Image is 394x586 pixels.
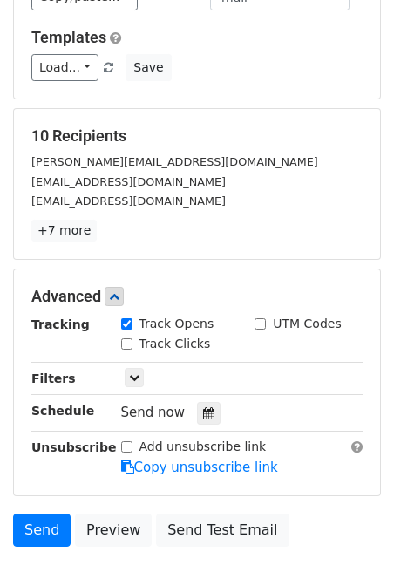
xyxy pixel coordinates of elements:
small: [PERSON_NAME][EMAIL_ADDRESS][DOMAIN_NAME] [31,155,318,168]
h5: 10 Recipients [31,126,363,146]
strong: Filters [31,371,76,385]
iframe: Chat Widget [307,502,394,586]
strong: Unsubscribe [31,440,117,454]
a: Preview [75,514,152,547]
label: Add unsubscribe link [139,438,267,456]
a: Send Test Email [156,514,289,547]
a: Send [13,514,71,547]
label: UTM Codes [273,315,341,333]
strong: Tracking [31,317,90,331]
small: [EMAIL_ADDRESS][DOMAIN_NAME] [31,194,226,208]
label: Track Clicks [139,335,211,353]
a: Templates [31,28,106,46]
a: Load... [31,54,98,81]
span: Send now [121,405,186,420]
h5: Advanced [31,287,363,306]
div: Tiện ích trò chuyện [307,502,394,586]
a: +7 more [31,220,97,242]
strong: Schedule [31,404,94,418]
a: Copy unsubscribe link [121,460,278,475]
label: Track Opens [139,315,214,333]
button: Save [126,54,171,81]
small: [EMAIL_ADDRESS][DOMAIN_NAME] [31,175,226,188]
